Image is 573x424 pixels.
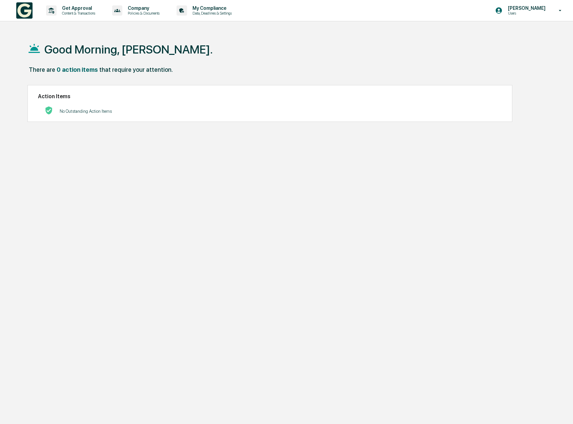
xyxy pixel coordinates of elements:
p: Policies & Documents [122,11,163,16]
div: There are [29,66,55,73]
p: Company [122,5,163,11]
div: that require your attention. [99,66,173,73]
img: No Actions logo [45,106,53,114]
img: logo [16,2,33,19]
p: No Outstanding Action Items [60,109,112,114]
p: [PERSON_NAME] [503,5,549,11]
p: Content & Transactions [57,11,99,16]
p: Get Approval [57,5,99,11]
h2: Action Items [38,93,502,100]
p: My Compliance [187,5,235,11]
div: 0 action items [57,66,98,73]
h1: Good Morning, [PERSON_NAME]. [44,43,213,56]
p: Users [503,11,549,16]
p: Data, Deadlines & Settings [187,11,235,16]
